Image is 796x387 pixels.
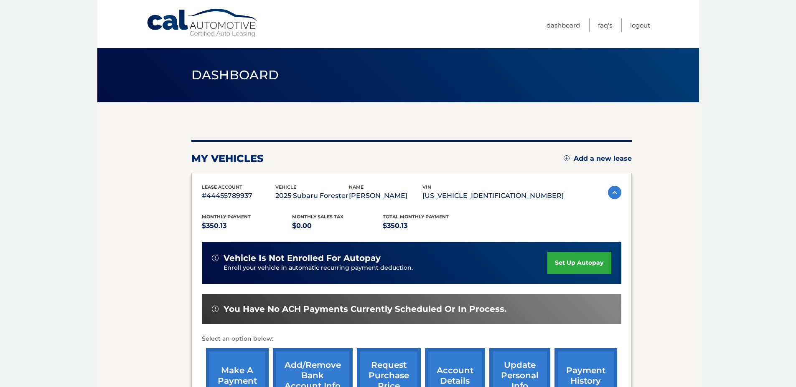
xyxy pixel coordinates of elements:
[224,304,506,314] span: You have no ACH payments currently scheduled or in process.
[383,214,449,220] span: Total Monthly Payment
[202,190,275,202] p: #44455789937
[224,253,381,263] span: vehicle is not enrolled for autopay
[191,67,279,83] span: Dashboard
[146,8,259,38] a: Cal Automotive
[292,214,343,220] span: Monthly sales Tax
[202,184,242,190] span: lease account
[564,154,632,163] a: Add a new lease
[191,152,264,165] h2: my vehicles
[212,255,219,261] img: alert-white.svg
[630,18,650,32] a: Logout
[202,214,251,220] span: Monthly Payment
[547,252,611,274] a: set up autopay
[608,186,621,199] img: accordion-active.svg
[422,190,564,202] p: [US_VEHICLE_IDENTIFICATION_NUMBER]
[202,220,292,232] p: $350.13
[598,18,612,32] a: FAQ's
[422,184,431,190] span: vin
[275,184,296,190] span: vehicle
[224,263,548,273] p: Enroll your vehicle in automatic recurring payment deduction.
[564,155,570,161] img: add.svg
[349,184,364,190] span: name
[292,220,383,232] p: $0.00
[383,220,473,232] p: $350.13
[547,18,580,32] a: Dashboard
[275,190,349,202] p: 2025 Subaru Forester
[212,306,219,312] img: alert-white.svg
[349,190,422,202] p: [PERSON_NAME]
[202,334,621,344] p: Select an option below:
